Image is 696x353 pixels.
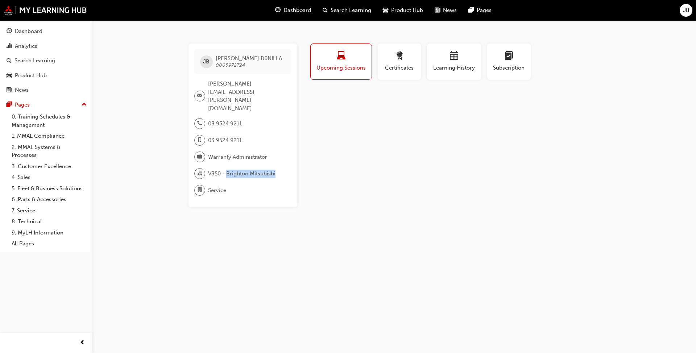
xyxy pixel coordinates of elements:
a: 9. MyLH Information [9,227,90,238]
span: Upcoming Sessions [316,64,366,72]
span: laptop-icon [337,51,345,61]
span: [PERSON_NAME][EMAIL_ADDRESS][PERSON_NAME][DOMAIN_NAME] [208,80,286,112]
button: Learning History [427,43,481,80]
span: learningplan-icon [505,51,513,61]
span: car-icon [7,72,12,79]
span: calendar-icon [450,51,459,61]
span: JB [203,58,210,66]
a: news-iconNews [429,3,463,18]
img: mmal [4,5,87,15]
span: search-icon [7,58,12,64]
a: car-iconProduct Hub [377,3,429,18]
span: email-icon [197,91,202,101]
span: guage-icon [275,6,281,15]
span: chart-icon [7,43,12,50]
span: guage-icon [7,28,12,35]
span: Learning History [432,64,476,72]
span: briefcase-icon [197,152,202,162]
span: Service [208,186,226,195]
a: pages-iconPages [463,3,497,18]
span: car-icon [383,6,388,15]
a: 2. MMAL Systems & Processes [9,142,90,161]
a: guage-iconDashboard [269,3,317,18]
div: Analytics [15,42,37,50]
span: up-icon [82,100,87,109]
div: News [15,86,29,94]
a: 3. Customer Excellence [9,161,90,172]
button: Pages [3,98,90,112]
a: All Pages [9,238,90,249]
button: DashboardAnalyticsSearch LearningProduct HubNews [3,23,90,98]
span: News [443,6,457,14]
span: phone-icon [197,119,202,128]
button: JB [680,4,692,17]
span: search-icon [323,6,328,15]
a: 6. Parts & Accessories [9,194,90,205]
button: Certificates [378,43,421,80]
span: Pages [477,6,492,14]
a: Product Hub [3,69,90,82]
button: Subscription [487,43,531,80]
span: award-icon [395,51,404,61]
a: Search Learning [3,54,90,67]
span: Subscription [493,64,525,72]
a: Analytics [3,40,90,53]
span: news-icon [435,6,440,15]
span: department-icon [197,186,202,195]
span: [PERSON_NAME] B0NILLA [216,55,282,62]
span: Certificates [383,64,416,72]
span: Search Learning [331,6,371,14]
span: Warranty Administrator [208,153,267,161]
a: 0. Training Schedules & Management [9,111,90,130]
div: Pages [15,101,30,109]
a: search-iconSearch Learning [317,3,377,18]
span: pages-icon [7,102,12,108]
a: 5. Fleet & Business Solutions [9,183,90,194]
span: JB [683,6,689,14]
span: 03 9524 9211 [208,136,242,145]
span: pages-icon [468,6,474,15]
div: Search Learning [14,57,55,65]
span: 03 9524 9211 [208,120,242,128]
span: Dashboard [283,6,311,14]
span: prev-icon [80,339,85,348]
a: 7. Service [9,205,90,216]
a: Dashboard [3,25,90,38]
a: 1. MMAL Compliance [9,130,90,142]
button: Upcoming Sessions [310,43,372,80]
a: News [3,83,90,97]
span: organisation-icon [197,169,202,178]
span: news-icon [7,87,12,94]
span: 0005972724 [216,62,245,68]
span: Product Hub [391,6,423,14]
a: 4. Sales [9,172,90,183]
div: Product Hub [15,71,47,80]
div: Dashboard [15,27,42,36]
span: V350 - Brighton Mitsubishi [208,170,275,178]
span: mobile-icon [197,136,202,145]
a: 8. Technical [9,216,90,227]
